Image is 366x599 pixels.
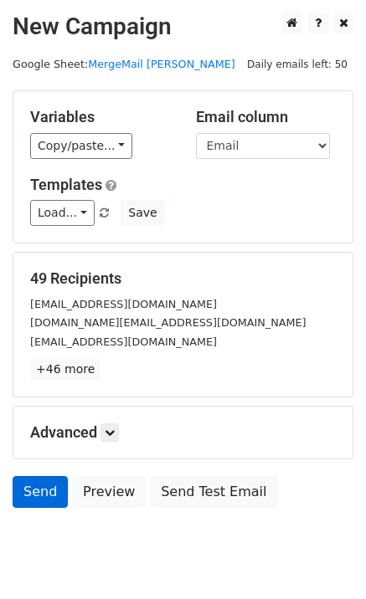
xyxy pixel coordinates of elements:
[241,58,353,70] a: Daily emails left: 50
[282,519,366,599] iframe: Chat Widget
[121,200,164,226] button: Save
[30,316,306,329] small: [DOMAIN_NAME][EMAIL_ADDRESS][DOMAIN_NAME]
[30,423,336,442] h5: Advanced
[72,476,146,508] a: Preview
[196,108,337,126] h5: Email column
[30,269,336,288] h5: 49 Recipients
[30,133,132,159] a: Copy/paste...
[30,298,217,310] small: [EMAIL_ADDRESS][DOMAIN_NAME]
[30,108,171,126] h5: Variables
[241,55,353,74] span: Daily emails left: 50
[30,359,101,380] a: +46 more
[150,476,277,508] a: Send Test Email
[13,58,235,70] small: Google Sheet:
[30,335,217,348] small: [EMAIL_ADDRESS][DOMAIN_NAME]
[13,13,353,41] h2: New Campaign
[88,58,235,70] a: MergeMail [PERSON_NAME]
[30,176,102,193] a: Templates
[30,200,95,226] a: Load...
[13,476,68,508] a: Send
